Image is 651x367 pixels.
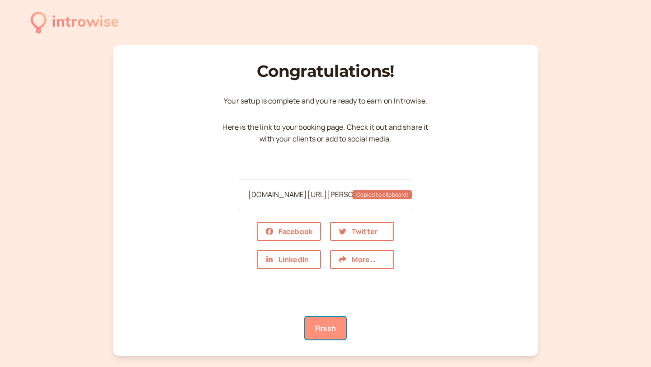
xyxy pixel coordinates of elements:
[330,222,394,241] a: Twitter
[224,95,427,107] p: Your setup is complete and you ' re ready to earn on Introwise.
[305,317,346,339] a: Finish
[248,189,387,199] a: [DOMAIN_NAME][URL][PERSON_NAME]
[52,10,119,35] div: introwise
[31,10,119,35] a: introwise
[606,324,651,367] iframe: Chat Widget
[353,190,412,199] div: Copied to clipboard!
[257,222,321,241] a: Facebook
[217,122,434,145] p: Here is the link to your booking page. Check it out and share it with your clients or add to soci...
[330,250,394,269] button: More…
[257,250,321,269] a: LinkedIn
[257,61,394,81] h1: Congratulations!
